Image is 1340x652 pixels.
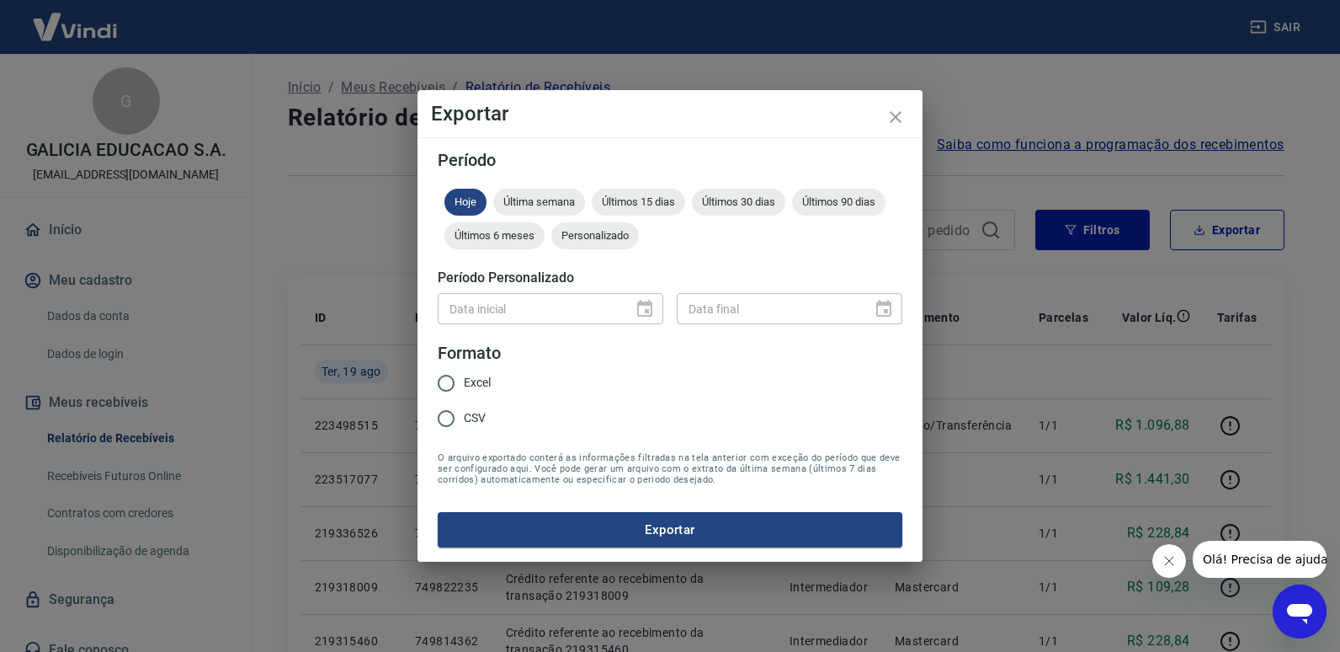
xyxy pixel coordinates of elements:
h5: Período Personalizado [438,270,902,286]
iframe: Botão para abrir a janela de mensagens [1273,585,1327,639]
span: Últimos 6 meses [444,229,545,242]
div: Personalizado [551,222,639,249]
iframe: Mensagem da empresa [1193,541,1327,578]
h5: Período [438,152,902,168]
iframe: Fechar mensagem [1152,544,1186,578]
div: Últimos 30 dias [692,189,785,216]
span: Personalizado [551,229,639,242]
div: Últimos 6 meses [444,222,545,249]
div: Hoje [444,189,487,216]
button: close [875,97,916,137]
span: Últimos 15 dias [592,195,685,208]
span: CSV [464,409,486,427]
input: DD/MM/YYYY [438,293,621,324]
span: Excel [464,374,491,392]
input: DD/MM/YYYY [677,293,860,324]
span: O arquivo exportado conterá as informações filtradas na tela anterior com exceção do período que ... [438,452,902,485]
span: Olá! Precisa de ajuda? [10,12,141,25]
div: Últimos 15 dias [592,189,685,216]
div: Última semana [493,189,585,216]
div: Últimos 90 dias [792,189,885,216]
span: Últimos 30 dias [692,195,785,208]
h4: Exportar [431,104,909,124]
span: Hoje [444,195,487,208]
button: Exportar [438,512,902,548]
span: Última semana [493,195,585,208]
legend: Formato [438,341,501,366]
span: Últimos 90 dias [792,195,885,208]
